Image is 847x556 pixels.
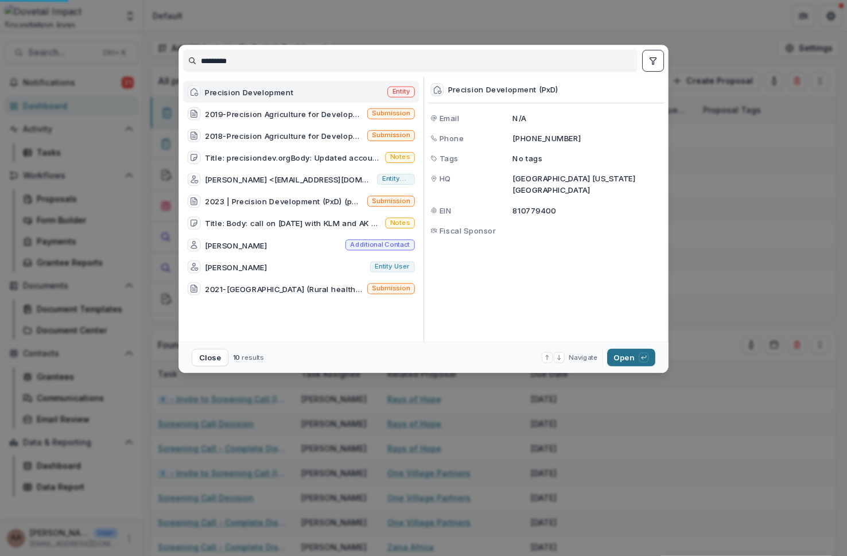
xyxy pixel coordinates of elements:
button: toggle filters [642,50,664,72]
div: 2019-Precision Agriculture for Development-Stage 4: Renewal [205,108,363,119]
span: results [242,353,264,361]
p: N/A [512,112,662,123]
div: Title: precisiondev.orgBody: Updated account to reflect new "branding" as Precision Development (... [205,151,381,163]
p: 810779400 [512,204,662,216]
p: No tags [512,153,542,164]
div: [PERSON_NAME] [205,261,267,273]
button: Close [192,349,228,366]
span: Entity user [382,175,410,183]
span: Phone [440,133,464,144]
div: 2018-Precision Agriculture for Development-Stage 4: Renewal [205,130,363,141]
span: 10 [233,353,240,361]
div: Precision Development (PxD) [448,85,558,94]
span: Email [440,112,460,123]
div: [PERSON_NAME] <[EMAIL_ADDRESS][DOMAIN_NAME]> [205,174,373,185]
span: Navigate [569,352,597,362]
span: Submission [372,197,410,205]
span: Entity [393,88,410,96]
span: Submission [372,110,410,118]
div: Title: Body: call on [DATE] with KLM and AK and [PERSON_NAME] - director of development &amp; com... [205,217,381,229]
span: HQ [440,173,451,184]
button: Open [607,349,655,366]
span: Notes [390,153,410,161]
div: [PERSON_NAME] [205,239,267,251]
span: Submission [372,131,410,139]
span: Tags [440,153,459,164]
span: Fiscal Sponsor [440,225,496,236]
p: [GEOGRAPHIC_DATA] [US_STATE] [GEOGRAPHIC_DATA] [512,173,662,196]
span: Additional contact [350,241,410,249]
span: EIN [440,204,452,216]
div: 2023 | Precision Development (PxD) (putting in at $50k to represent a potential for what would li... [205,196,363,207]
span: Submission [372,285,410,293]
span: Entity user [375,263,410,271]
div: 2021-[GEOGRAPHIC_DATA] (Rural healthcare provision in [GEOGRAPHIC_DATA]) [205,283,363,294]
div: Precision Development [205,86,293,98]
p: [PHONE_NUMBER] [512,133,662,144]
span: Notes [390,219,410,227]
